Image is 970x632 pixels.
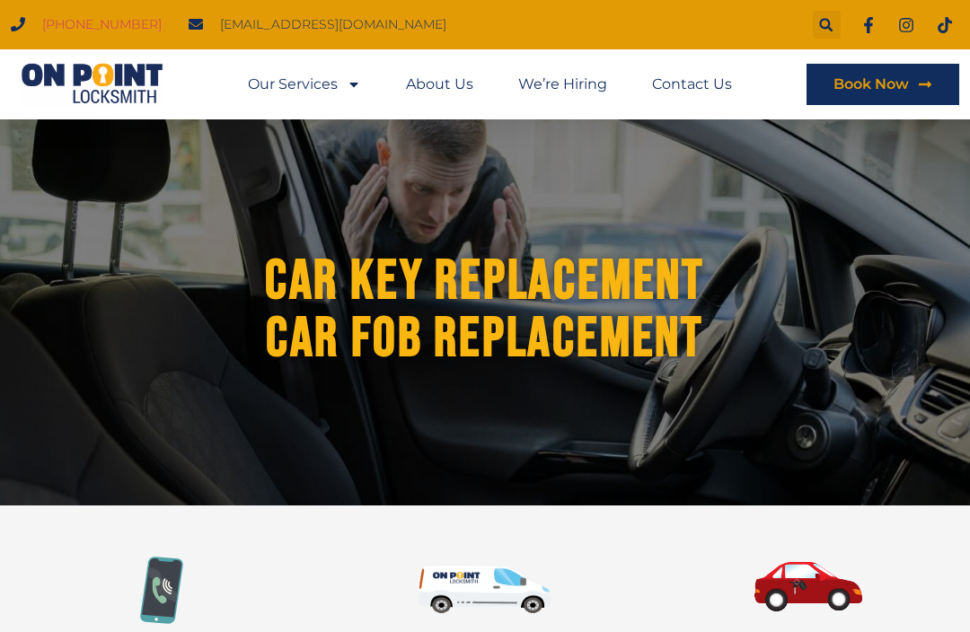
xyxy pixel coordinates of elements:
[19,253,951,368] h1: Car Key Replacement Car Fob Replacement
[128,557,196,624] img: Call for Emergency Locksmith Services Help in Coquitlam Tri-cities
[248,64,732,105] nav: Menu
[807,64,959,105] a: Book Now
[248,64,361,105] a: Our Services
[518,64,607,105] a: We’re Hiring
[216,13,446,37] span: [EMAIL_ADDRESS][DOMAIN_NAME]
[813,11,841,39] div: Search
[42,13,162,37] a: [PHONE_NUMBER]
[406,64,473,105] a: About Us
[652,64,732,105] a: Contact Us
[833,77,909,92] span: Book Now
